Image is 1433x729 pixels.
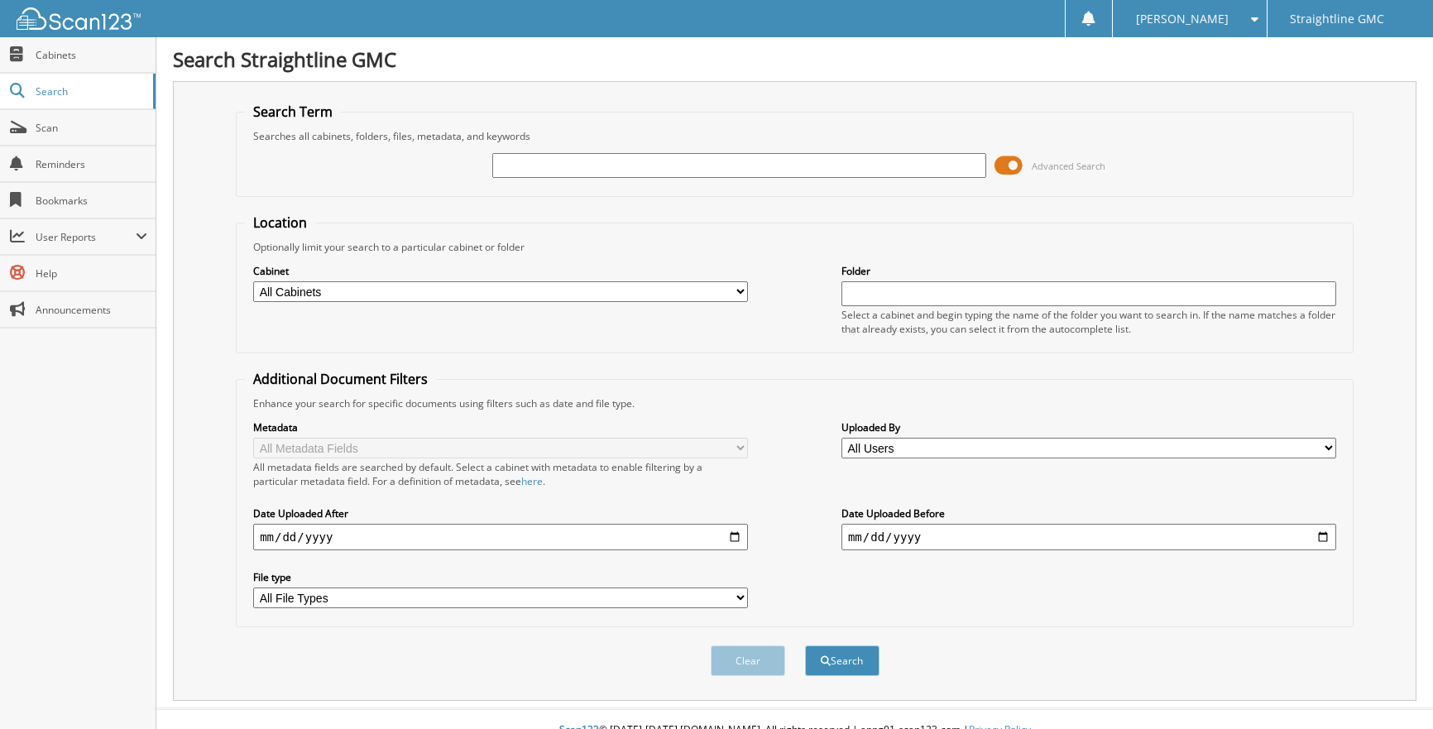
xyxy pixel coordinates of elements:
[245,240,1344,254] div: Optionally limit your search to a particular cabinet or folder
[253,460,748,488] div: All metadata fields are searched by default. Select a cabinet with metadata to enable filtering b...
[253,420,748,434] label: Metadata
[841,506,1336,520] label: Date Uploaded Before
[245,396,1344,410] div: Enhance your search for specific documents using filters such as date and file type.
[841,420,1336,434] label: Uploaded By
[36,194,147,208] span: Bookmarks
[245,370,436,388] legend: Additional Document Filters
[173,46,1416,73] h1: Search Straightline GMC
[17,7,141,30] img: scan123-logo-white.svg
[1290,14,1384,24] span: Straightline GMC
[521,474,543,488] a: here
[1032,160,1105,172] span: Advanced Search
[245,213,315,232] legend: Location
[36,157,147,171] span: Reminders
[805,645,879,676] button: Search
[36,303,147,317] span: Announcements
[841,264,1336,278] label: Folder
[36,48,147,62] span: Cabinets
[36,84,145,98] span: Search
[245,103,341,121] legend: Search Term
[36,121,147,135] span: Scan
[36,266,147,281] span: Help
[253,506,748,520] label: Date Uploaded After
[253,264,748,278] label: Cabinet
[841,524,1336,550] input: end
[1136,14,1229,24] span: [PERSON_NAME]
[253,524,748,550] input: start
[245,129,1344,143] div: Searches all cabinets, folders, files, metadata, and keywords
[36,230,136,244] span: User Reports
[253,570,748,584] label: File type
[711,645,785,676] button: Clear
[841,308,1336,336] div: Select a cabinet and begin typing the name of the folder you want to search in. If the name match...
